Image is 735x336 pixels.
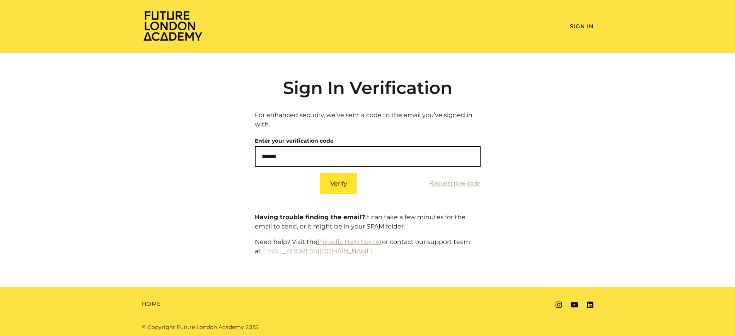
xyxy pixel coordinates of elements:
a: Home [142,300,161,308]
p: Need help? Visit the or contact our support team at [255,237,481,256]
div: © Copyright Future London Academy 2025 [136,323,368,331]
label: Enter your verification code [255,135,334,146]
a: Sign In [570,23,593,30]
strong: Having trouble finding the email? [255,213,365,221]
a: Thinkific Help Center [317,238,382,246]
p: It can take a few minutes for the email to send, or it might be in your SPAM folder. [255,213,481,231]
p: For enhanced security, we’ve sent a code to the email you’ve signed in with. [255,111,481,129]
a: [EMAIL_ADDRESS][DOMAIN_NAME] [261,247,373,255]
button: Request new code [429,180,481,187]
h2: Sign In Verification [255,77,481,98]
img: Home Page [142,10,204,41]
button: Verify [320,173,357,194]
